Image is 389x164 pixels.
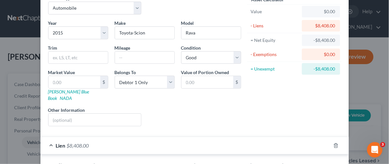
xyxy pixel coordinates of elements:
[181,20,194,26] label: Model
[100,76,108,88] div: $
[48,107,85,113] label: Other Information
[60,95,72,101] a: NADA
[307,37,335,43] div: -$8,408.00
[48,69,75,76] label: Market Value
[307,23,335,29] div: $8,408.00
[233,76,241,88] div: $
[307,51,335,58] div: $0.00
[181,44,201,51] label: Condition
[67,142,89,149] span: $8,408.00
[115,20,126,26] span: Make
[48,89,89,101] a: [PERSON_NAME] Blue Book
[251,23,299,29] div: - Liens
[115,52,174,64] input: --
[367,142,383,158] iframe: Intercom live chat
[181,76,233,88] input: 0.00
[48,20,57,26] label: Year
[49,76,100,88] input: 0.00
[307,8,335,15] div: $0.00
[181,27,241,39] input: ex. Altima
[56,142,66,149] span: Lien
[251,66,299,72] div: = Unexempt
[49,114,141,126] input: (optional)
[380,142,385,147] span: 3
[251,37,299,43] div: = Net Equity
[48,44,57,51] label: Trim
[251,8,299,15] div: Value
[115,44,130,51] label: Mileage
[307,66,335,72] div: -$8,408.00
[181,69,229,76] label: Value of Portion Owned
[115,70,136,75] span: Belongs To
[115,27,174,39] input: ex. Nissan
[49,52,108,64] input: ex. LS, LT, etc
[251,51,299,58] div: - Exemptions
